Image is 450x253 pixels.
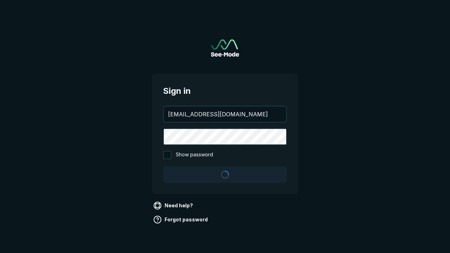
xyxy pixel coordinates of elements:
a: Need help? [152,200,196,211]
img: See-Mode Logo [211,39,239,57]
input: your@email.com [164,106,286,122]
a: Go to sign in [211,39,239,57]
span: Show password [176,151,213,159]
span: Sign in [163,85,287,97]
a: Forgot password [152,214,211,225]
